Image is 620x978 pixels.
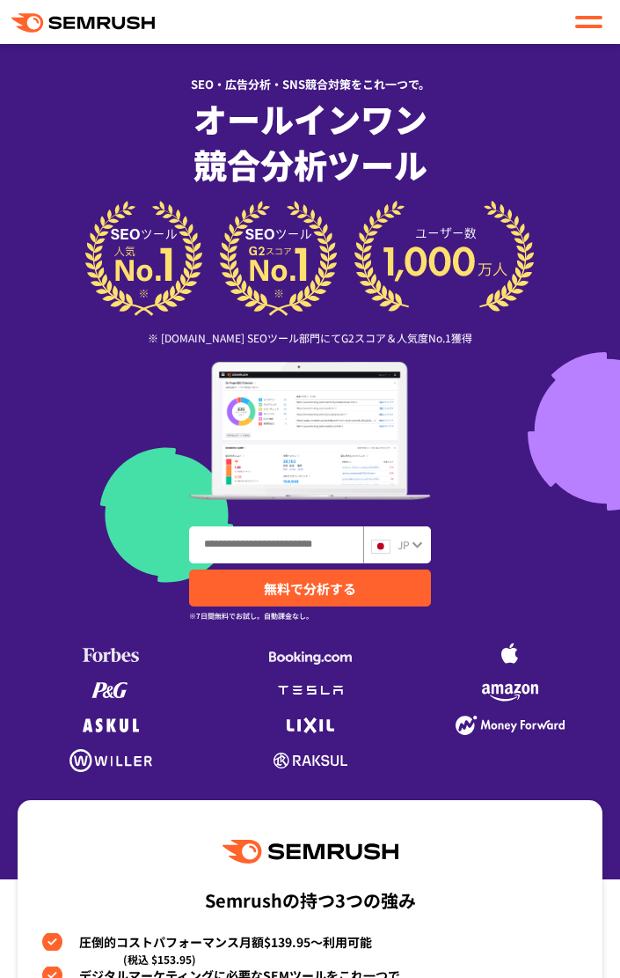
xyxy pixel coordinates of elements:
li: 圧倒的コストパフォーマンス月額$139.95〜利用可能 [42,933,579,951]
small: ※7日間無料でお試し。自動課金なし。 [189,607,313,624]
span: 無料で分析する [264,579,356,598]
span: (税込 $153.95) [123,951,196,968]
input: ドメイン、キーワードまたはURLを入力してください [190,527,362,563]
div: Semrushの持つ3つの強み [42,885,579,916]
img: Semrush [222,840,398,864]
div: SEO・広告分析・SNS競合対策をこれ一つで。 [18,63,602,92]
span: JP [398,537,410,552]
h1: オールインワン 競合分析ツール [18,96,602,188]
div: ※ [DOMAIN_NAME] SEOツール部門にてG2スコア＆人気度No.1獲得 [18,329,602,346]
a: 無料で分析する [189,570,431,607]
